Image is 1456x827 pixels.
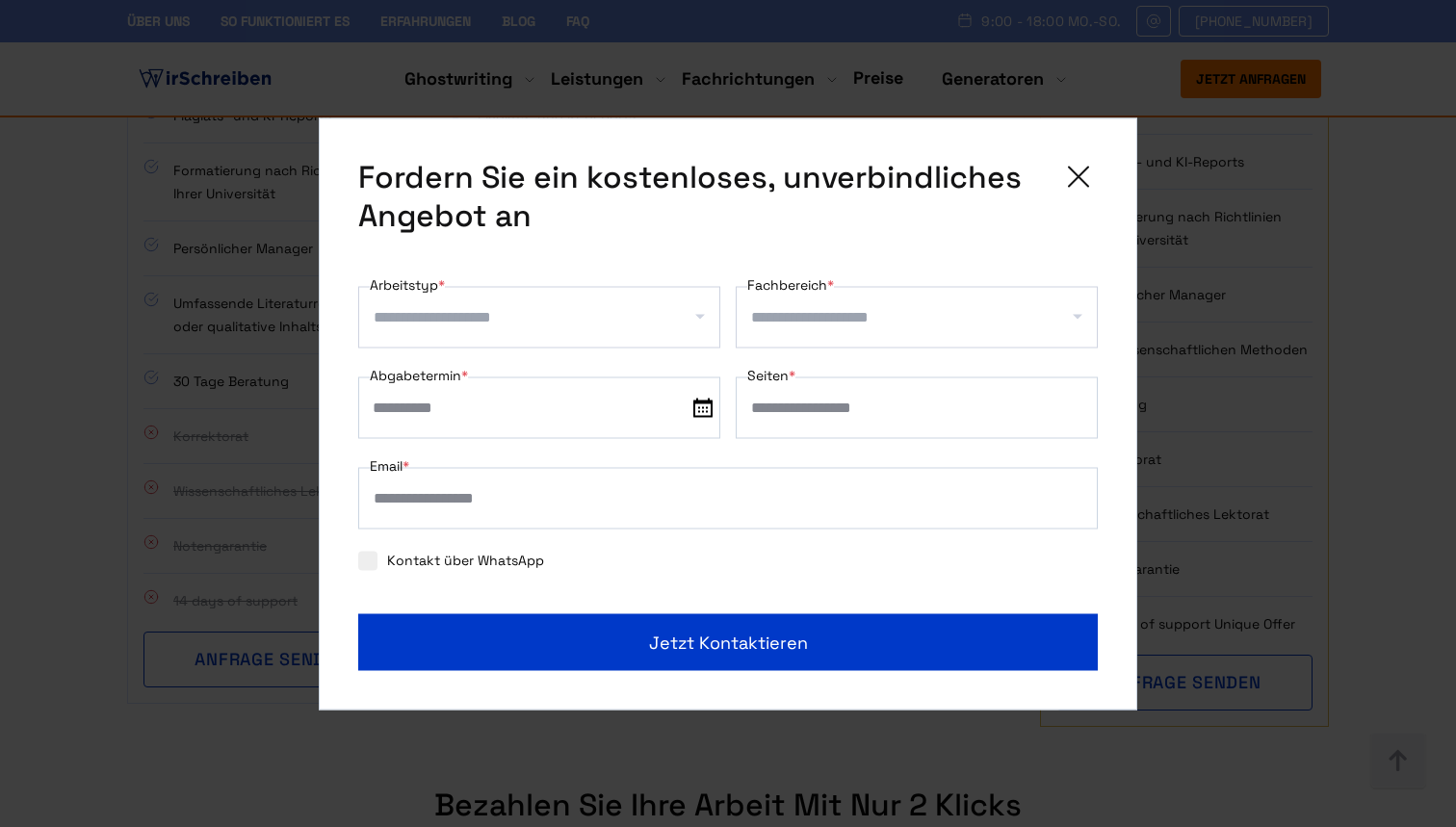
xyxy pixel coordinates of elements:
[358,613,1098,670] button: Jetzt kontaktieren
[747,363,795,386] label: Seiten
[370,272,445,296] label: Arbeitstyp
[358,551,544,568] label: Kontakt über WhatsApp
[693,398,713,417] img: date
[358,157,1044,234] span: Fordern Sie ein kostenloses, unverbindliches Angebot an
[747,272,834,296] label: Fachbereich
[370,363,468,386] label: Abgabetermin
[370,453,409,477] label: Email
[649,629,808,655] span: Jetzt kontaktieren
[358,376,720,438] input: date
